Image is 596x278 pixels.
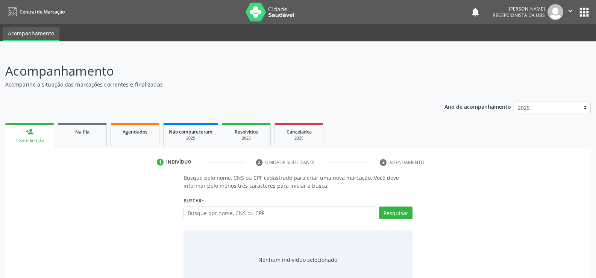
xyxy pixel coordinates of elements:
button: apps [578,6,591,19]
div: Nenhum indivíduo selecionado [258,256,337,264]
div: 2025 [169,135,212,141]
div: Nova marcação [11,138,49,143]
span: Na fila [75,129,89,135]
span: Central de Marcação [20,9,65,15]
button: Pesquisar [379,207,412,219]
span: Recepcionista da UBS [493,12,545,18]
p: Ano de acompanhamento [444,102,511,111]
p: Acompanhamento [5,62,415,81]
img: img [547,4,563,20]
div: person_add [26,128,34,136]
label: Buscar [184,195,204,207]
p: Acompanhe a situação das marcações correntes e finalizadas [5,81,415,88]
button:  [563,4,578,20]
div: [PERSON_NAME] [493,6,545,12]
span: Cancelados [287,129,312,135]
div: 1 [157,159,164,166]
span: Agendados [123,129,147,135]
div: 2025 [227,135,265,141]
span: Não compareceram [169,129,212,135]
input: Busque por nome, CNS ou CPF [184,207,376,219]
a: Central de Marcação [5,6,65,18]
div: 2025 [280,135,318,141]
p: Busque pelo nome, CNS ou CPF cadastrado para criar uma nova marcação. Você deve informar pelo men... [184,174,412,190]
a: Acompanhamento [3,27,59,41]
button: notifications [470,7,481,17]
i:  [566,7,575,15]
div: Indivíduo [166,159,191,166]
span: Resolvidos [235,129,258,135]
